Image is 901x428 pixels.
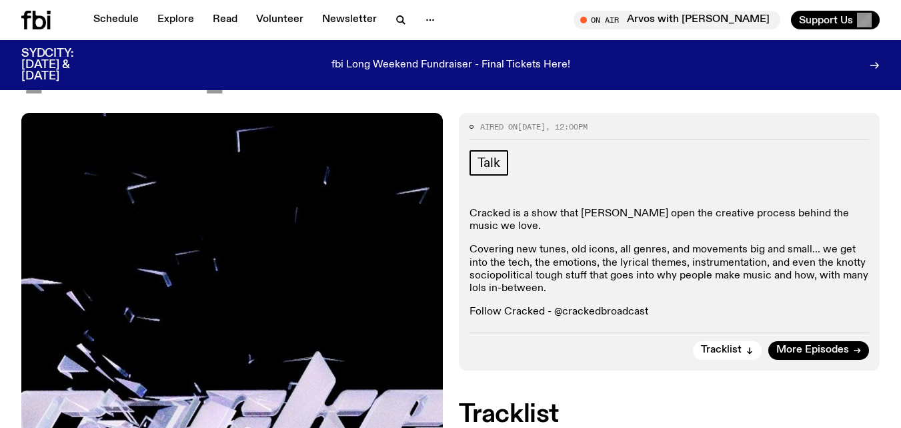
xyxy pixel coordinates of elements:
span: Talk [478,156,500,170]
span: [DATE] [21,37,225,97]
span: [DATE] [518,122,546,132]
span: Aired on [480,122,518,132]
a: Newsletter [314,11,385,29]
h3: SYDCITY: [DATE] & [DATE] [21,48,107,82]
a: Volunteer [248,11,311,29]
button: Tracklist [693,341,762,360]
span: Support Us [799,14,853,26]
a: Explore [149,11,202,29]
h2: Tracklist [459,403,880,427]
span: , 12:00pm [546,122,588,132]
p: Covering new tunes, old icons, all genres, and movements big and small... we get into the tech, t... [470,244,870,295]
span: More Episodes [776,346,849,356]
span: Tracklist [701,346,742,356]
a: Read [205,11,245,29]
a: Schedule [85,11,147,29]
a: More Episodes [768,341,869,360]
p: Cracked is a show that [PERSON_NAME] open the creative process behind the music we love. [470,208,870,233]
button: Support Us [791,11,880,29]
p: fbi Long Weekend Fundraiser - Final Tickets Here! [331,59,570,71]
p: Follow Cracked - @crackedbroadcast [470,306,870,318]
button: On AirArvos with [PERSON_NAME] [574,11,780,29]
a: Talk [470,150,508,176]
